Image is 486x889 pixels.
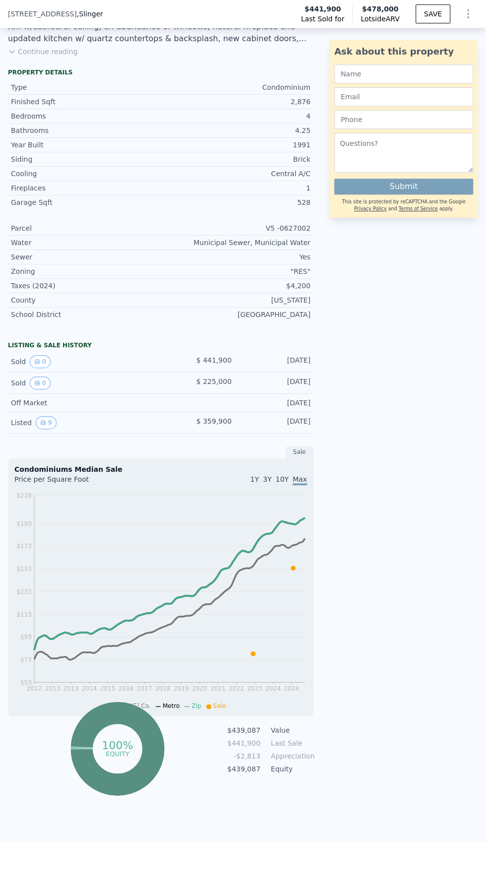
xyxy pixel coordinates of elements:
[334,87,473,106] input: Email
[266,685,281,692] tspan: 2024
[240,355,310,368] div: [DATE]
[102,739,133,752] tspan: 100%
[11,252,161,262] div: Sewer
[458,4,478,24] button: Show Options
[20,634,32,640] tspan: $93
[334,110,473,129] input: Phone
[227,738,261,749] td: $441,900
[11,310,161,319] div: School District
[36,416,57,429] button: View historical data
[229,685,244,692] tspan: 2022
[174,685,189,692] tspan: 2019
[11,416,153,429] div: Listed
[416,4,450,23] button: SAVE
[161,111,310,121] div: 4
[27,685,42,692] tspan: 2012
[11,266,161,276] div: Zoning
[161,281,310,291] div: $4,200
[63,685,79,692] tspan: 2013
[106,750,129,757] tspan: equity
[196,378,232,385] span: $ 225,000
[16,520,32,527] tspan: $193
[137,685,152,692] tspan: 2017
[11,111,161,121] div: Bedrooms
[161,238,310,248] div: Municipal Sewer, Municipal Water
[11,355,153,368] div: Sold
[334,45,473,59] div: Ask about this property
[161,197,310,207] div: 528
[161,310,310,319] div: [GEOGRAPHIC_DATA]
[161,126,310,135] div: 4.25
[161,140,310,150] div: 1991
[11,295,161,305] div: County
[16,492,32,499] tspan: $218
[8,9,77,19] span: [STREET_ADDRESS]
[11,82,161,92] div: Type
[11,223,161,233] div: Parcel
[11,126,161,135] div: Bathrooms
[334,64,473,83] input: Name
[269,738,313,749] td: Last Sale
[227,725,261,736] td: $439,087
[161,295,310,305] div: [US_STATE]
[30,377,51,389] button: View historical data
[14,464,307,474] div: Condominiums Median Sale
[269,725,313,736] td: Value
[196,356,232,364] span: $ 441,900
[361,14,399,24] span: Lotside ARV
[16,566,32,572] tspan: $153
[11,197,161,207] div: Garage Sqft
[334,198,473,213] div: This site is protected by reCAPTCHA and the Google and apply.
[399,206,438,211] a: Terms of Service
[11,140,161,150] div: Year Built
[8,47,78,57] button: Continue reading
[45,685,61,692] tspan: 2013
[119,685,134,692] tspan: 2016
[240,398,310,408] div: [DATE]
[8,68,313,76] div: Property details
[161,223,310,233] div: V5 -0627002
[276,475,289,483] span: 10Y
[301,14,345,24] span: Last Sold for
[240,377,310,389] div: [DATE]
[247,685,263,692] tspan: 2023
[250,475,259,483] span: 1Y
[362,5,399,13] span: $478,000
[20,656,32,663] tspan: $73
[16,611,32,618] tspan: $113
[161,266,310,276] div: "RES"
[263,475,271,483] span: 3Y
[11,169,161,179] div: Cooling
[269,751,313,762] td: Appreciation
[161,169,310,179] div: Central A/C
[210,685,226,692] tspan: 2021
[30,355,51,368] button: View historical data
[11,398,153,408] div: Off Market
[11,238,161,248] div: Water
[286,445,313,458] div: Sale
[354,206,386,211] a: Privacy Policy
[161,154,310,164] div: Brick
[155,685,171,692] tspan: 2018
[284,685,300,692] tspan: 2024
[227,751,261,762] td: -$2,813
[77,9,103,19] span: , Slinger
[8,341,313,351] div: LISTING & SALE HISTORY
[161,82,310,92] div: Condominium
[16,543,32,550] tspan: $173
[100,685,116,692] tspan: 2015
[161,183,310,193] div: 1
[16,588,32,595] tspan: $133
[161,252,310,262] div: Yes
[11,183,161,193] div: Fireplaces
[269,763,313,774] td: Equity
[334,179,473,194] button: Submit
[192,685,207,692] tspan: 2020
[14,474,161,490] div: Price per Square Foot
[196,417,232,425] span: $ 359,900
[82,685,97,692] tspan: 2014
[227,763,261,774] td: $439,087
[240,416,310,429] div: [DATE]
[20,679,32,686] tspan: $53
[293,475,307,485] span: Max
